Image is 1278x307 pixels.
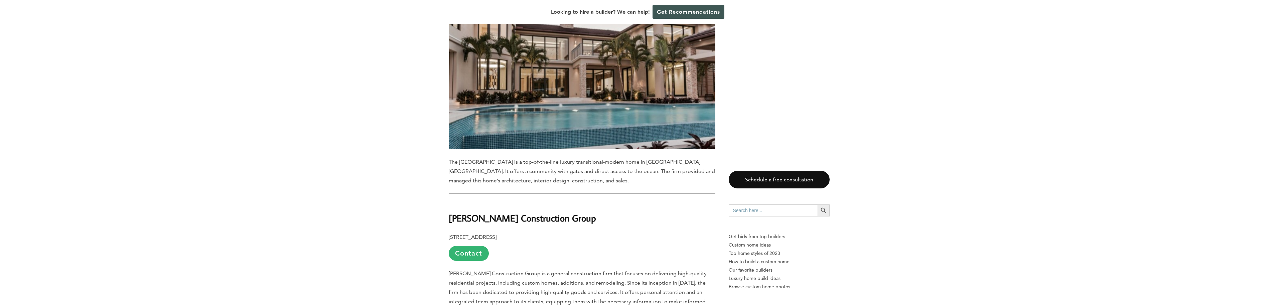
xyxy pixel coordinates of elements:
a: Top home styles of 2023 [729,249,830,258]
b: [STREET_ADDRESS] [449,234,496,240]
a: Get Recommendations [653,5,724,19]
iframe: Drift Widget Chat Controller [1150,259,1270,299]
input: Search here... [729,204,818,216]
a: Contact [449,246,489,261]
p: Get bids from top builders [729,233,830,241]
a: Our favorite builders [729,266,830,274]
a: Custom home ideas [729,241,830,249]
a: Schedule a free consultation [729,171,830,188]
span: The [GEOGRAPHIC_DATA] is a top-of-the-line luxury transitional-modern home in [GEOGRAPHIC_DATA], ... [449,159,715,184]
b: [PERSON_NAME] Construction Group [449,212,596,224]
svg: Search [820,207,827,214]
a: How to build a custom home [729,258,830,266]
a: Browse custom home photos [729,283,830,291]
a: Luxury home build ideas [729,274,830,283]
